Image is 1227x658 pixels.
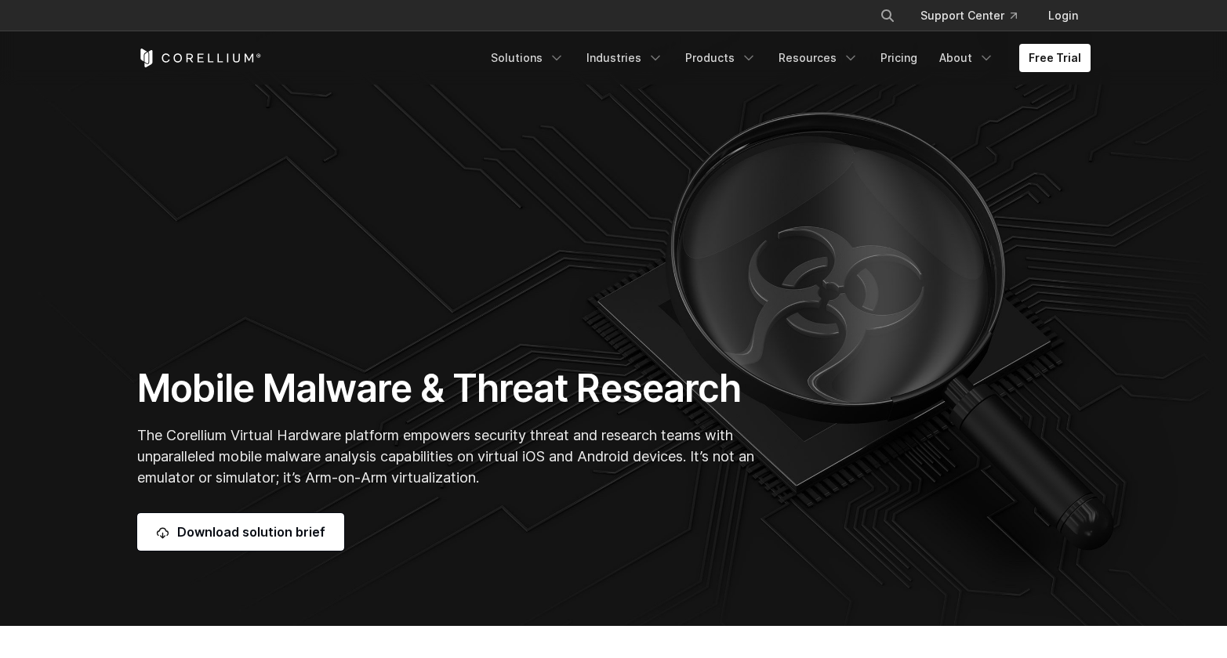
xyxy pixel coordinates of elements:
a: Download solution brief [137,513,344,551]
div: Navigation Menu [861,2,1091,30]
h1: Mobile Malware & Threat Research [137,365,762,412]
button: Search [873,2,902,30]
a: Free Trial [1019,44,1091,72]
div: Navigation Menu [481,44,1091,72]
a: Corellium Home [137,49,262,67]
a: Solutions [481,44,574,72]
span: The Corellium Virtual Hardware platform empowers security threat and research teams with unparall... [137,427,754,486]
a: Products [676,44,766,72]
a: Pricing [871,44,927,72]
a: About [930,44,1004,72]
a: Resources [769,44,868,72]
a: Support Center [908,2,1029,30]
a: Industries [577,44,673,72]
a: Login [1036,2,1091,30]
